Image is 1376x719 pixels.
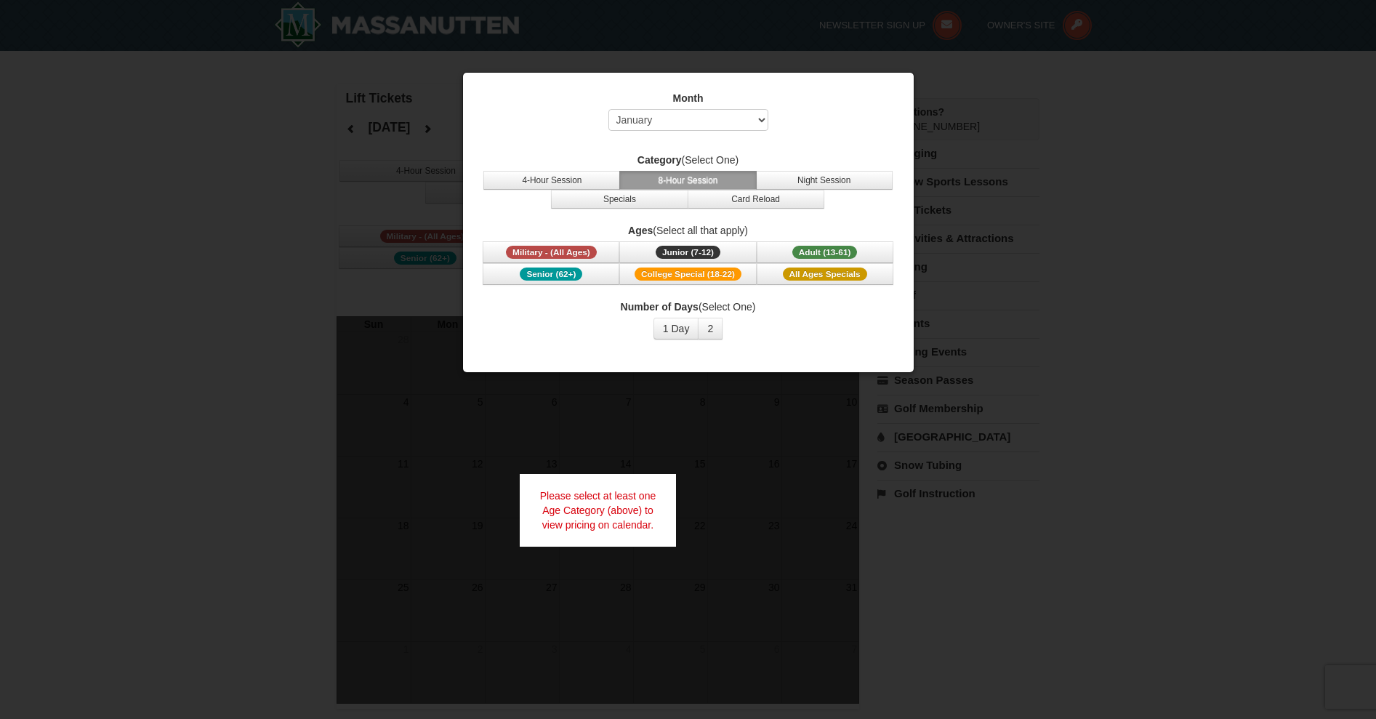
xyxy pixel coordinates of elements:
[635,268,741,281] span: College Special (18-22)
[520,268,582,281] span: Senior (62+)
[783,268,867,281] span: All Ages Specials
[520,474,677,547] div: Please select at least one Age Category (above) to view pricing on calendar.
[506,246,597,259] span: Military - (All Ages)
[481,153,896,167] label: (Select One)
[757,263,893,285] button: All Ages Specials
[656,246,720,259] span: Junior (7-12)
[619,263,756,285] button: College Special (18-22)
[481,223,896,238] label: (Select all that apply)
[673,92,704,104] strong: Month
[688,190,824,209] button: Card Reload
[756,171,893,190] button: Night Session
[619,241,756,263] button: Junior (7-12)
[637,154,682,166] strong: Category
[698,318,723,340] button: 2
[621,301,699,313] strong: Number of Days
[792,246,858,259] span: Adult (13-61)
[551,190,688,209] button: Specials
[619,171,756,190] button: 8-Hour Session
[481,300,896,314] label: (Select One)
[653,318,699,340] button: 1 Day
[628,225,653,236] strong: Ages
[483,263,619,285] button: Senior (62+)
[757,241,893,263] button: Adult (13-61)
[483,241,619,263] button: Military - (All Ages)
[483,171,620,190] button: 4-Hour Session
